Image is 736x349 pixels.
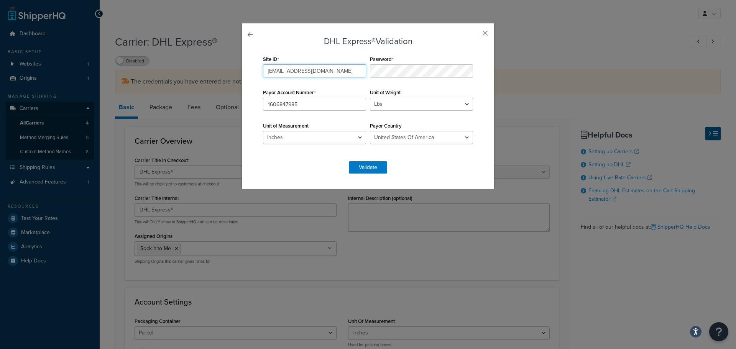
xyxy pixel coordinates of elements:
h3: DHL Express® Validation [261,37,475,46]
label: Payor Account Number [263,90,316,96]
label: Unit of Measurement [263,123,309,129]
label: Unit of Weight [370,90,401,95]
button: Validate [349,161,387,174]
label: Site ID [263,56,279,62]
label: Password [370,56,394,62]
label: Payor Country [370,123,402,129]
